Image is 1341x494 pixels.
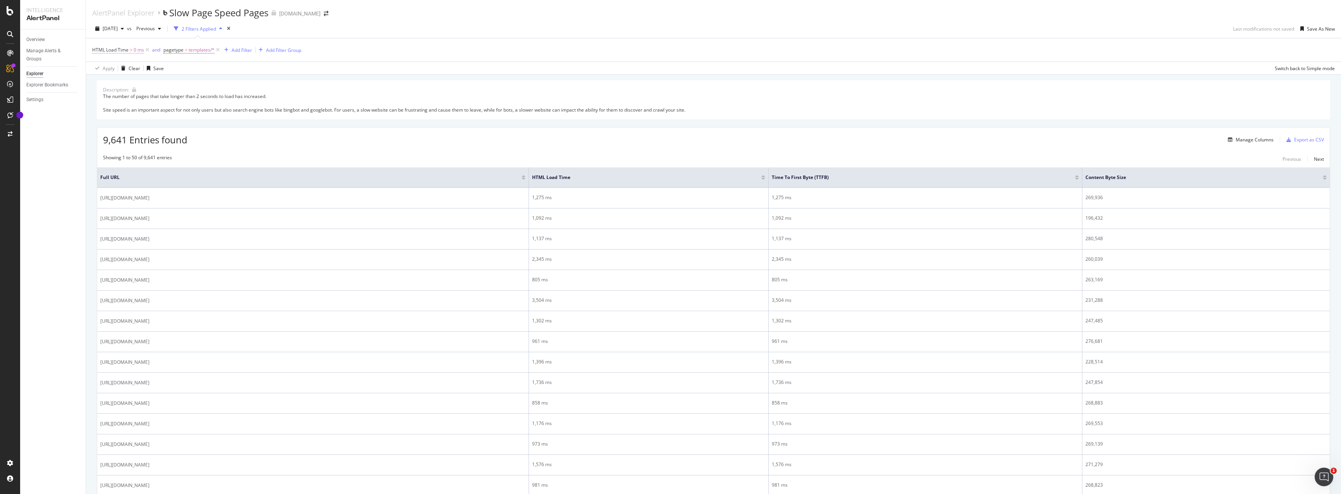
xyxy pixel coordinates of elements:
[1233,26,1294,32] div: Last modifications not saved
[26,47,80,63] a: Manage Alerts & Groups
[772,317,1079,324] div: 1,302 ms
[1085,194,1327,201] div: 269,936
[1283,134,1324,146] button: Export as CSV
[532,215,765,222] div: 1,092 ms
[189,45,215,55] span: templates/*
[232,47,252,53] div: Add Filter
[772,297,1079,304] div: 3,504 ms
[772,174,1063,181] span: Time To First Byte (TTFB)
[772,194,1079,201] div: 1,275 ms
[100,441,149,448] span: [URL][DOMAIN_NAME]
[1085,317,1327,324] div: 247,485
[1307,26,1335,32] div: Save As New
[1314,154,1324,164] button: Next
[532,276,765,283] div: 805 ms
[103,65,115,72] div: Apply
[100,235,149,243] span: [URL][DOMAIN_NAME]
[100,379,149,387] span: [URL][DOMAIN_NAME]
[127,25,133,32] span: vs
[92,9,155,17] div: AlertPanel Explorer
[1085,235,1327,242] div: 280,548
[26,96,43,104] div: Settings
[772,399,1079,406] div: 858 ms
[1272,62,1335,74] button: Switch back to Simple mode
[16,112,23,119] div: Tooltip anchor
[92,46,129,53] span: HTML Load Time
[152,46,160,53] button: and
[1085,482,1327,489] div: 268,823
[100,461,149,469] span: [URL][DOMAIN_NAME]
[772,256,1079,263] div: 2,345 ms
[103,93,1324,113] div: The number of pages that take longer than 2 seconds to load has increased. Site speed is an impor...
[169,6,268,19] div: Slow Page Speed Pages
[532,194,765,201] div: 1,275 ms
[100,338,149,346] span: [URL][DOMAIN_NAME]
[133,25,155,32] span: Previous
[103,133,187,146] span: 9,641 Entries found
[532,358,765,365] div: 1,396 ms
[118,62,140,74] button: Clear
[26,70,80,78] a: Explorer
[100,297,149,305] span: [URL][DOMAIN_NAME]
[1225,135,1274,145] button: Manage Columns
[532,441,765,448] div: 973 ms
[182,26,216,32] div: 2 Filters Applied
[1085,379,1327,386] div: 247,854
[26,81,80,89] a: Explorer Bookmarks
[772,338,1079,345] div: 961 ms
[1085,338,1327,345] div: 276,681
[221,45,252,55] button: Add Filter
[92,62,115,74] button: Apply
[26,70,43,78] div: Explorer
[26,47,73,63] div: Manage Alerts & Groups
[1085,461,1327,468] div: 271,279
[26,81,68,89] div: Explorer Bookmarks
[532,420,765,427] div: 1,176 ms
[1294,136,1324,143] div: Export as CSV
[1085,174,1311,181] span: Content Byte Size
[26,14,79,23] div: AlertPanel
[134,45,144,55] span: 0 ms
[100,215,149,222] span: [URL][DOMAIN_NAME]
[100,194,149,202] span: [URL][DOMAIN_NAME]
[103,25,118,32] span: 2025 Aug. 21st
[532,461,765,468] div: 1,576 ms
[1085,399,1327,406] div: 268,883
[1236,136,1274,143] div: Manage Columns
[772,461,1079,468] div: 1,576 ms
[1085,358,1327,365] div: 228,514
[772,441,1079,448] div: 973 ms
[129,65,140,72] div: Clear
[1085,420,1327,427] div: 269,553
[532,379,765,386] div: 1,736 ms
[100,317,149,325] span: [URL][DOMAIN_NAME]
[100,256,149,263] span: [URL][DOMAIN_NAME]
[1085,297,1327,304] div: 231,288
[1085,256,1327,263] div: 260,039
[256,45,301,55] button: Add Filter Group
[26,6,79,14] div: Intelligence
[1314,156,1324,162] div: Next
[1297,22,1335,35] button: Save As New
[1085,441,1327,448] div: 269,139
[1275,65,1335,72] div: Switch back to Simple mode
[532,399,765,406] div: 858 ms
[185,46,187,53] span: =
[133,22,164,35] button: Previous
[100,399,149,407] span: [URL][DOMAIN_NAME]
[92,22,127,35] button: [DATE]
[1283,154,1301,164] button: Previous
[103,154,172,164] div: Showing 1 to 50 of 9,641 entries
[1085,215,1327,222] div: 196,432
[153,65,164,72] div: Save
[100,482,149,489] span: [URL][DOMAIN_NAME]
[100,174,510,181] span: Full URL
[100,276,149,284] span: [URL][DOMAIN_NAME]
[532,317,765,324] div: 1,302 ms
[130,46,132,53] span: >
[144,62,164,74] button: Save
[772,235,1079,242] div: 1,137 ms
[163,46,184,53] span: pagetype
[26,96,80,104] a: Settings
